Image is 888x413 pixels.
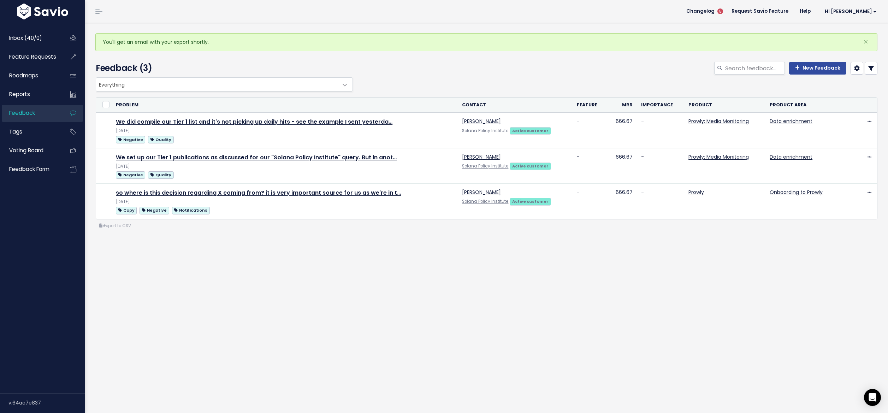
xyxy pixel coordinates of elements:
[116,153,397,161] a: We set up our Tier 1 publications as discussed for our "Solana Policy Institute" query. But in anot…
[2,161,59,177] a: Feedback form
[510,127,551,134] a: Active customer
[573,98,607,113] th: Feature
[96,62,349,75] h4: Feedback (3)
[462,199,508,204] a: Solana Policy Institute
[2,124,59,140] a: Tags
[9,109,35,117] span: Feedback
[116,135,145,144] a: Negative
[2,86,59,102] a: Reports
[172,207,210,214] span: Notifications
[512,163,549,169] strong: Active customer
[510,197,551,205] a: Active customer
[825,9,877,14] span: Hi [PERSON_NAME]
[148,170,173,179] a: Quality
[637,148,684,183] td: -
[770,189,823,196] a: Onboarding to Prowly
[148,136,173,143] span: Quality
[9,147,43,154] span: Voting Board
[8,394,85,412] div: v.64ac7e837
[765,98,838,113] th: Product Area
[637,184,684,219] td: -
[116,206,137,214] a: Copy
[2,142,59,159] a: Voting Board
[148,135,173,144] a: Quality
[116,171,145,179] span: Negative
[112,98,458,113] th: Problem
[512,128,549,134] strong: Active customer
[99,223,131,229] a: Export to CSV
[607,98,637,113] th: Mrr
[686,9,715,14] span: Changelog
[688,118,749,125] a: Prowly: Media Monitoring
[9,90,30,98] span: Reports
[458,98,573,113] th: Contact
[637,113,684,148] td: -
[856,34,875,51] button: Close
[9,165,49,173] span: Feedback form
[116,189,401,197] a: so where is this decision regarding X coming from? it is very important source for us as we're in t…
[724,62,785,75] input: Search feedback...
[770,118,812,125] a: Data enrichment
[637,98,684,113] th: Importance
[148,171,173,179] span: Quality
[462,163,508,169] a: Solana Policy Institute
[96,77,353,92] span: Everything
[462,128,508,134] a: Solana Policy Institute
[684,98,765,113] th: Product
[9,128,22,135] span: Tags
[462,118,501,125] a: [PERSON_NAME]
[9,72,38,79] span: Roadmaps
[789,62,846,75] a: New Feedback
[15,4,70,19] img: logo-white.9d6f32f41409.svg
[116,207,137,214] span: Copy
[607,113,637,148] td: 666.67
[512,199,549,204] strong: Active customer
[9,34,42,42] span: Inbox (40/0)
[510,162,551,169] a: Active customer
[770,153,812,160] a: Data enrichment
[726,6,794,17] a: Request Savio Feature
[864,389,881,406] div: Open Intercom Messenger
[688,153,749,160] a: Prowly: Media Monitoring
[863,36,868,48] span: ×
[2,49,59,65] a: Feature Requests
[9,53,56,60] span: Feature Requests
[116,170,145,179] a: Negative
[116,163,454,170] div: [DATE]
[688,189,704,196] a: Prowly
[116,127,454,135] div: [DATE]
[116,118,392,126] a: We did compile our Tier 1 list and it's not picking up daily hits - see the example I sent yesterda…
[172,206,210,214] a: Notifications
[462,153,501,160] a: [PERSON_NAME]
[2,30,59,46] a: Inbox (40/0)
[573,113,607,148] td: -
[794,6,816,17] a: Help
[607,184,637,219] td: 666.67
[2,67,59,84] a: Roadmaps
[95,33,877,51] div: You'll get an email with your export shortly.
[717,8,723,14] span: 5
[116,198,454,206] div: [DATE]
[573,184,607,219] td: -
[140,207,169,214] span: Negative
[96,78,338,91] span: Everything
[116,136,145,143] span: Negative
[462,189,501,196] a: [PERSON_NAME]
[607,148,637,183] td: 666.67
[140,206,169,214] a: Negative
[816,6,882,17] a: Hi [PERSON_NAME]
[2,105,59,121] a: Feedback
[573,148,607,183] td: -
